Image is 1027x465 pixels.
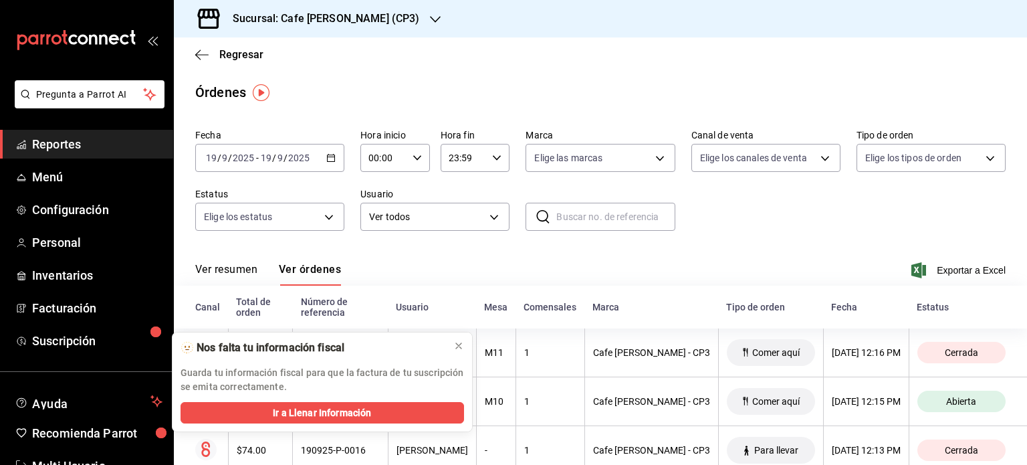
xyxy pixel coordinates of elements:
div: Total de orden [236,296,285,318]
button: Exportar a Excel [914,262,1006,278]
div: 1 [524,445,576,456]
div: Usuario [396,302,468,312]
span: Cerrada [939,347,984,358]
div: navigation tabs [195,263,341,286]
div: Cafe [PERSON_NAME] - CP3 [593,347,710,358]
input: ---- [288,153,310,163]
span: Regresar [219,48,263,61]
div: [DATE] 12:16 PM [832,347,901,358]
span: Configuración [32,201,162,219]
div: M11 [485,347,507,358]
div: Tipo de orden [726,302,815,312]
button: Ir a Llenar Información [181,402,464,424]
input: Buscar no. de referencia [556,203,675,230]
span: Ver todos [369,210,485,224]
span: Suscripción [32,332,162,350]
button: Pregunta a Parrot AI [15,80,164,108]
span: / [283,153,288,163]
div: - [485,445,507,456]
div: 🫥 Nos falta tu información fiscal [181,341,443,355]
span: Pregunta a Parrot AI [36,88,144,102]
label: Hora fin [441,130,510,140]
span: Personal [32,234,162,252]
div: Cafe [PERSON_NAME] - CP3 [593,396,710,407]
label: Tipo de orden [857,130,1006,140]
label: Fecha [195,130,344,140]
p: Guarda tu información fiscal para que la factura de tu suscripción se emita correctamente. [181,366,464,394]
span: Abierta [941,396,982,407]
span: / [228,153,232,163]
div: Canal [195,302,220,312]
span: Elige los canales de venta [700,151,807,165]
span: / [272,153,276,163]
div: Órdenes [195,82,246,102]
input: -- [221,153,228,163]
input: -- [205,153,217,163]
span: Elige los tipos de orden [865,151,961,165]
span: Ayuda [32,393,145,409]
h3: Sucursal: Cafe [PERSON_NAME] (CP3) [222,11,419,27]
div: Mesa [484,302,507,312]
div: Fecha [831,302,901,312]
input: -- [260,153,272,163]
span: Ir a Llenar Información [273,406,371,420]
span: Comer aquí [747,347,805,358]
span: Elige los estatus [204,210,272,223]
div: [DATE] 12:13 PM [832,445,901,456]
span: Facturación [32,299,162,317]
button: Ver órdenes [279,263,341,286]
div: Número de referencia [301,296,380,318]
div: Comensales [524,302,576,312]
span: Inventarios [32,266,162,284]
label: Canal de venta [691,130,840,140]
span: - [256,153,259,163]
span: / [217,153,221,163]
span: Elige las marcas [534,151,602,165]
div: $74.00 [237,445,285,456]
div: 1 [524,347,576,358]
label: Hora inicio [360,130,430,140]
label: Usuario [360,189,509,199]
img: Tooltip marker [253,84,269,101]
div: Estatus [917,302,1006,312]
div: [PERSON_NAME] [396,445,468,456]
button: open_drawer_menu [147,35,158,45]
div: M10 [485,396,507,407]
span: Reportes [32,135,162,153]
span: Recomienda Parrot [32,424,162,442]
input: -- [277,153,283,163]
label: Estatus [195,189,344,199]
div: 1 [524,396,576,407]
label: Marca [526,130,675,140]
div: 190925-P-0016 [301,445,380,456]
div: [DATE] 12:15 PM [832,396,901,407]
a: Pregunta a Parrot AI [9,97,164,111]
span: Para llevar [749,445,804,456]
div: Cafe [PERSON_NAME] - CP3 [593,445,710,456]
span: Comer aquí [747,396,805,407]
span: Menú [32,168,162,186]
button: Regresar [195,48,263,61]
span: Cerrada [939,445,984,456]
div: Marca [592,302,710,312]
input: ---- [232,153,255,163]
button: Ver resumen [195,263,257,286]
